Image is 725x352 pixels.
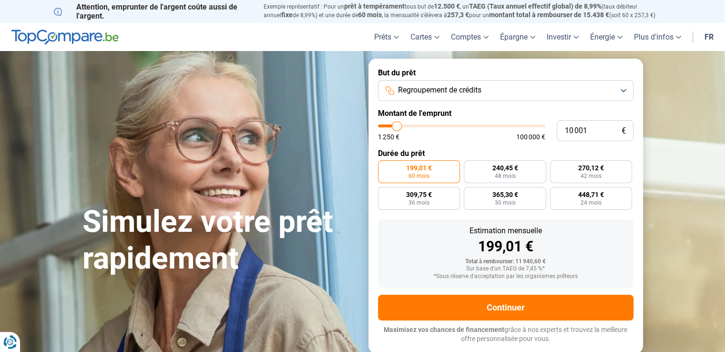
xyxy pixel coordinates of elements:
[378,325,633,344] p: grâce à nos experts et trouvez la meilleure offre personnalisée pour vous.
[408,200,429,206] span: 36 mois
[281,11,293,19] span: fixe
[406,165,432,171] span: 199,01 €
[378,149,633,158] label: Durée du prêt
[398,85,481,95] span: Regroupement de crédits
[469,2,602,10] span: TAEG (Taux annuel effectif global) de 8,99%
[54,2,252,21] p: Attention, emprunter de l'argent coûte aussi de l'argent.
[699,23,719,51] a: fr
[82,204,357,277] h1: Simulez votre prêt rapidement
[386,227,626,235] div: Estimation mensuelle
[578,165,604,171] span: 270,12 €
[358,11,382,19] span: 60 mois
[378,80,633,101] button: Regroupement de crédits
[406,191,432,198] span: 309,75 €
[581,200,602,206] span: 24 mois
[628,23,687,51] a: Plus d'infos
[578,191,604,198] span: 448,71 €
[378,109,633,118] label: Montant de l'emprunt
[447,11,469,19] span: 257,3 €
[408,173,429,179] span: 60 mois
[622,127,626,135] span: €
[581,173,602,179] span: 42 mois
[386,239,626,254] div: 199,01 €
[378,68,633,77] label: But du prêt
[492,165,518,171] span: 240,45 €
[489,11,609,19] span: montant total à rembourser de 15.438 €
[386,273,626,280] div: *Sous réserve d'acceptation par les organismes prêteurs
[378,134,399,140] span: 1 250 €
[344,2,405,10] span: prêt à tempérament
[368,23,405,51] a: Prêts
[494,23,541,51] a: Épargne
[494,200,515,206] span: 30 mois
[384,326,504,333] span: Maximisez vos chances de financement
[386,266,626,272] div: Sur base d'un TAEG de 7,45 %*
[584,23,628,51] a: Énergie
[378,295,633,321] button: Continuer
[492,191,518,198] span: 365,30 €
[11,30,119,45] img: TopCompare
[516,134,545,140] span: 100 000 €
[434,2,460,10] span: 12.500 €
[386,259,626,265] div: Total à rembourser: 11 940,60 €
[405,23,445,51] a: Cartes
[494,173,515,179] span: 48 mois
[445,23,494,51] a: Comptes
[541,23,584,51] a: Investir
[264,2,672,20] p: Exemple représentatif : Pour un tous but de , un (taux débiteur annuel de 8,99%) et une durée de ...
